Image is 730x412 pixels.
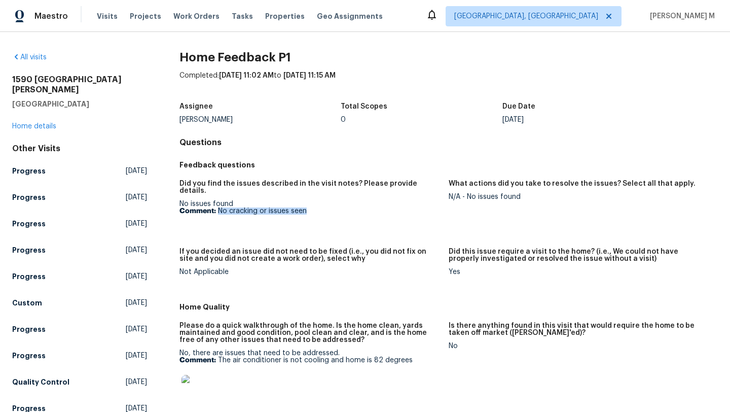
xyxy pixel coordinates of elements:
div: No issues found [179,200,441,215]
div: [PERSON_NAME] [179,116,341,123]
h2: Home Feedback P1 [179,52,718,62]
h5: Did you find the issues described in the visit notes? Please provide details. [179,180,441,194]
a: Progress[DATE] [12,162,147,180]
div: Other Visits [12,144,147,154]
h5: Home Quality [179,302,718,312]
a: Custom[DATE] [12,294,147,312]
div: Not Applicable [179,268,441,276]
a: Progress[DATE] [12,320,147,338]
div: No [449,342,710,350]
span: Visits [97,11,118,21]
h5: Progress [12,219,46,229]
h5: Assignee [179,103,213,110]
a: Progress[DATE] [12,267,147,286]
span: [PERSON_NAME] M [646,11,715,21]
h4: Questions [179,138,718,148]
h5: Due Date [502,103,535,110]
h5: Did this issue require a visit to the home? (i.e., We could not have properly investigated or res... [449,248,710,262]
b: Comment: [179,208,216,215]
span: [DATE] [126,351,147,361]
span: [DATE] [126,298,147,308]
span: Work Orders [173,11,220,21]
span: [DATE] [126,271,147,282]
span: [DATE] [126,245,147,255]
div: Completed: to [179,71,718,97]
span: [DATE] 11:15 AM [283,72,336,79]
div: 0 [341,116,502,123]
h5: Quality Control [12,377,69,387]
span: Geo Assignments [317,11,383,21]
h2: 1590 [GEOGRAPHIC_DATA][PERSON_NAME] [12,75,147,95]
a: Progress[DATE] [12,215,147,233]
h5: Progress [12,324,46,334]
span: [DATE] [126,219,147,229]
h5: [GEOGRAPHIC_DATA] [12,99,147,109]
a: Home details [12,123,56,130]
div: Yes [449,268,710,276]
div: N/A - No issues found [449,193,710,200]
h5: Progress [12,271,46,282]
h5: If you decided an issue did not need to be fixed (i.e., you did not fix on site and you did not c... [179,248,441,262]
h5: What actions did you take to resolve the issues? Select all that apply. [449,180,696,187]
span: [DATE] [126,377,147,387]
h5: Total Scopes [341,103,387,110]
h5: Progress [12,192,46,202]
span: Properties [265,11,305,21]
span: Maestro [34,11,68,21]
span: Projects [130,11,161,21]
h5: Custom [12,298,42,308]
div: [DATE] [502,116,664,123]
a: Quality Control[DATE] [12,373,147,391]
h5: Feedback questions [179,160,718,170]
p: No cracking or issues seen [179,208,441,215]
h5: Is there anything found in this visit that would require the home to be taken off market ([PERSON... [449,322,710,336]
span: [DATE] 11:02 AM [219,72,274,79]
h5: Progress [12,351,46,361]
a: Progress[DATE] [12,347,147,365]
a: Progress[DATE] [12,188,147,207]
span: Tasks [232,13,253,20]
p: The air conditioner is not cooling and home is 82 degrees [179,357,441,364]
span: [DATE] [126,192,147,202]
span: [DATE] [126,166,147,176]
h5: Progress [12,245,46,255]
b: Comment: [179,357,216,364]
h5: Progress [12,166,46,176]
span: [GEOGRAPHIC_DATA], [GEOGRAPHIC_DATA] [454,11,598,21]
h5: Please do a quick walkthrough of the home. Is the home clean, yards maintained and good condition... [179,322,441,344]
span: [DATE] [126,324,147,334]
a: All visits [12,54,47,61]
a: Progress[DATE] [12,241,147,259]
